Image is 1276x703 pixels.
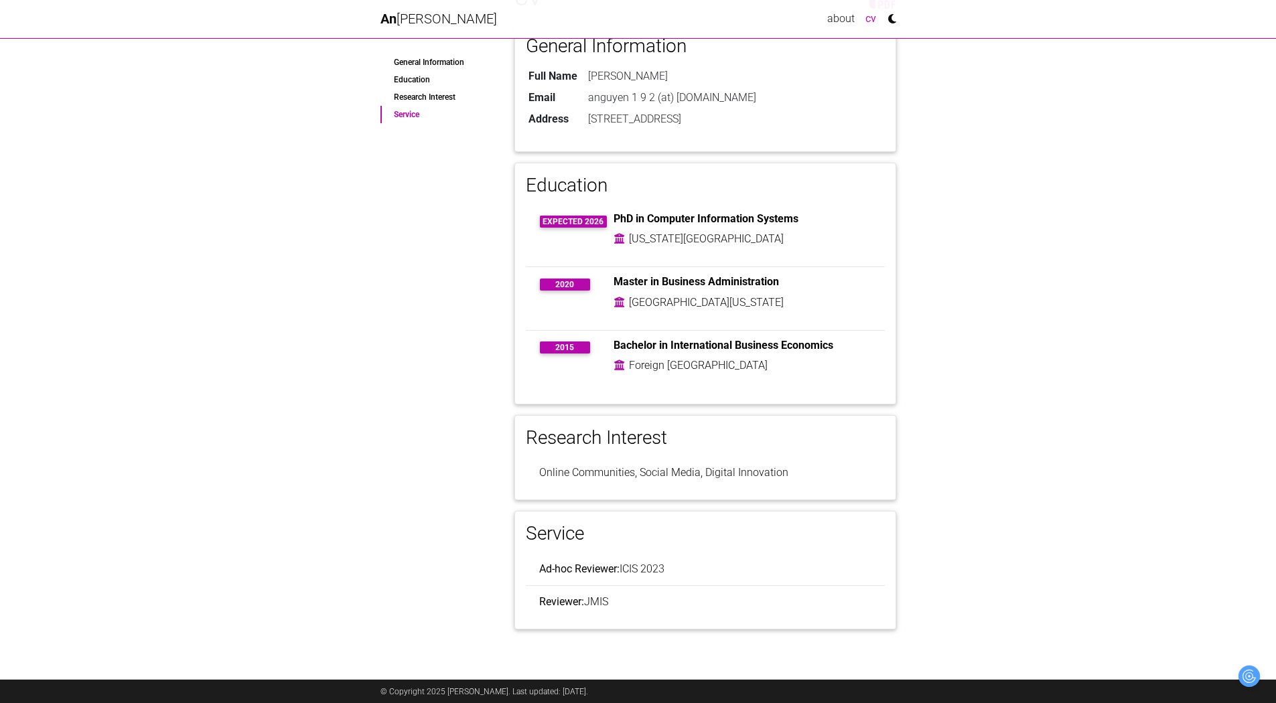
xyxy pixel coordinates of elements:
[380,106,494,123] a: Service
[528,70,577,82] b: Full Name
[628,294,784,311] td: [GEOGRAPHIC_DATA][US_STATE]
[526,35,885,58] h3: General Information
[628,357,768,374] td: Foreign [GEOGRAPHIC_DATA]
[539,595,584,608] b: Reviewer:
[614,212,871,225] h6: PhD in Computer Information Systems
[526,586,885,618] li: JMIS
[526,553,885,586] li: ICIS 2023
[380,11,397,27] span: An
[614,339,871,351] h6: Bachelor in International Business Economics
[822,5,860,32] a: about
[860,5,881,32] a: cv
[526,426,885,449] h3: Research Interest
[526,174,885,197] h3: Education
[528,112,569,125] b: Address
[614,275,871,288] h6: Master in Business Administration
[583,66,759,87] td: [PERSON_NAME]
[528,91,555,104] b: Email
[540,216,608,228] span: Expected 2026
[539,562,620,575] b: Ad-hoc Reviewer:
[380,5,497,32] a: An[PERSON_NAME]
[628,230,784,248] td: [US_STATE][GEOGRAPHIC_DATA]
[380,54,494,71] a: General Information
[526,457,885,489] li: Online Communities, Social Media, Digital Innovation
[583,87,759,108] td: anguyen 1 9 2 (at) [DOMAIN_NAME]
[380,88,494,106] a: Research Interest
[380,71,494,88] a: Education
[540,341,590,354] span: 2015
[370,680,906,703] div: © Copyright 2025 [PERSON_NAME]. Last updated: [DATE].
[526,522,885,545] h3: Service
[540,279,590,291] span: 2020
[583,108,759,130] td: [STREET_ADDRESS]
